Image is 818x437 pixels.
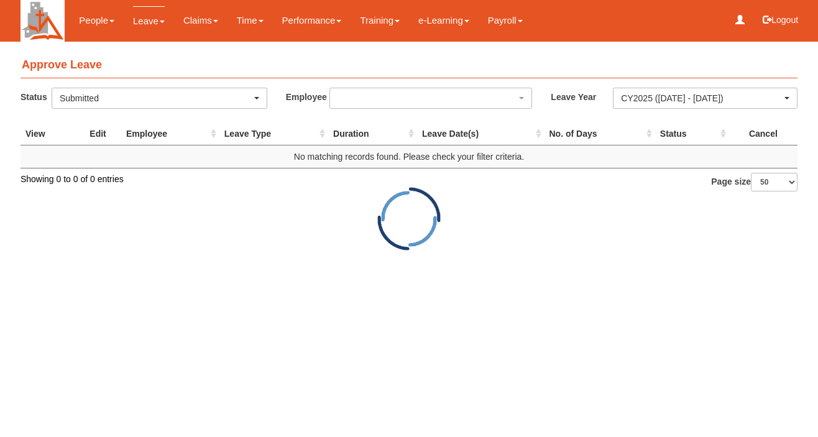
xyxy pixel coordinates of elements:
[613,88,797,109] button: CY2025 ([DATE] - [DATE])
[551,88,613,106] label: Leave Year
[360,6,400,35] a: Training
[75,122,121,145] th: Edit
[79,6,114,35] a: People
[219,122,328,145] th: Leave Type : activate to sort column ascending
[545,122,655,145] th: No. of Days : activate to sort column ascending
[711,173,797,191] label: Page size
[21,53,797,78] h4: Approve Leave
[286,88,329,106] label: Employee
[237,6,264,35] a: Time
[417,122,544,145] th: Leave Date(s) : activate to sort column ascending
[21,145,797,168] td: No matching records found. Please check your filter criteria.
[418,6,469,35] a: e-Learning
[21,88,52,106] label: Status
[282,6,342,35] a: Performance
[621,92,782,104] div: CY2025 ([DATE] - [DATE])
[488,6,523,35] a: Payroll
[60,92,252,104] div: Submitted
[121,122,219,145] th: Employee : activate to sort column ascending
[751,173,797,191] select: Page size
[52,88,267,109] button: Submitted
[133,6,165,35] a: Leave
[754,5,807,35] button: Logout
[729,122,797,145] th: Cancel
[183,6,218,35] a: Claims
[655,122,729,145] th: Status : activate to sort column ascending
[328,122,417,145] th: Duration : activate to sort column ascending
[21,122,75,145] th: View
